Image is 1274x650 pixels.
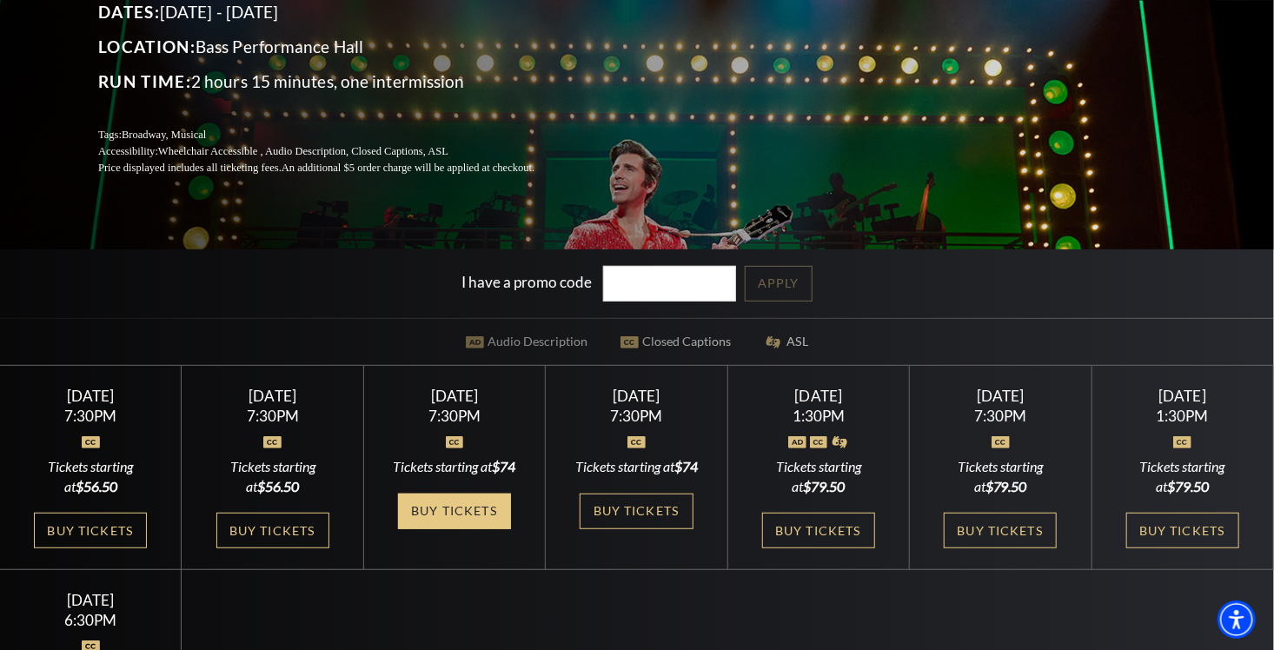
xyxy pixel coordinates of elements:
[1218,600,1256,639] div: Accessibility Menu
[1126,513,1239,548] a: Buy Tickets
[21,408,161,423] div: 7:30PM
[985,478,1027,494] span: $79.50
[567,457,707,476] div: Tickets starting at
[931,457,1071,496] div: Tickets starting at
[803,478,845,494] span: $79.50
[567,408,707,423] div: 7:30PM
[580,494,693,529] a: Buy Tickets
[762,513,875,548] a: Buy Tickets
[98,2,160,22] span: Dates:
[493,458,516,474] span: $74
[931,387,1071,405] div: [DATE]
[1112,457,1252,496] div: Tickets starting at
[1167,478,1209,494] span: $79.50
[98,68,576,96] p: 2 hours 15 minutes, one intermission
[216,513,329,548] a: Buy Tickets
[122,129,206,141] span: Broadway, Musical
[158,145,448,157] span: Wheelchair Accessible , Audio Description, Closed Captions, ASL
[748,408,888,423] div: 1:30PM
[1112,408,1252,423] div: 1:30PM
[21,387,161,405] div: [DATE]
[461,272,592,290] label: I have a promo code
[21,613,161,627] div: 6:30PM
[748,387,888,405] div: [DATE]
[98,71,191,91] span: Run Time:
[1112,387,1252,405] div: [DATE]
[76,478,117,494] span: $56.50
[21,457,161,496] div: Tickets starting at
[98,143,576,160] p: Accessibility:
[385,457,525,476] div: Tickets starting at
[98,36,196,56] span: Location:
[385,387,525,405] div: [DATE]
[931,408,1071,423] div: 7:30PM
[98,127,576,143] p: Tags:
[98,33,576,61] p: Bass Performance Hall
[748,457,888,496] div: Tickets starting at
[202,408,342,423] div: 7:30PM
[398,494,511,529] a: Buy Tickets
[98,160,576,176] p: Price displayed includes all ticketing fees.
[202,387,342,405] div: [DATE]
[674,458,698,474] span: $74
[385,408,525,423] div: 7:30PM
[282,162,534,174] span: An additional $5 order charge will be applied at checkout.
[21,591,161,609] div: [DATE]
[202,457,342,496] div: Tickets starting at
[34,513,147,548] a: Buy Tickets
[567,387,707,405] div: [DATE]
[257,478,299,494] span: $56.50
[944,513,1057,548] a: Buy Tickets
